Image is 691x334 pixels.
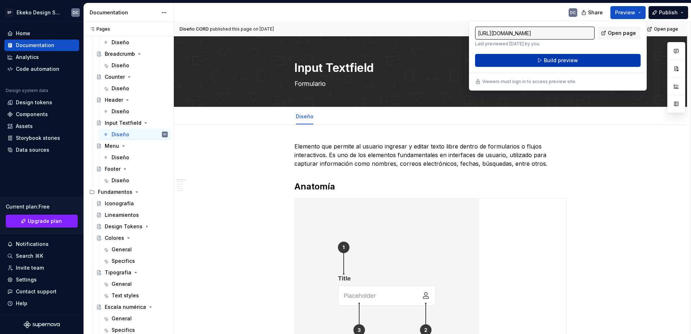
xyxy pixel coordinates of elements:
div: DC [570,10,576,15]
a: Settings [4,274,79,285]
div: Breadcrumb [105,50,135,58]
span: Build preview [544,57,578,64]
p: Elemento que permite al usuario ingresar y editar texto libre dentro de formularios o flujos inte... [294,142,566,168]
a: Data sources [4,144,79,156]
a: General [100,278,171,290]
div: Diseño [112,39,129,46]
div: DC [73,10,78,15]
button: Help [4,298,79,309]
a: Escala numérica [93,301,171,313]
span: Share [588,9,603,16]
div: Tipografía [105,269,131,276]
a: Diseño [100,60,171,71]
button: SPEkeko Design SystemDC [1,5,82,20]
textarea: Input Textfield [293,59,565,77]
a: Iconografía [93,198,171,209]
div: Components [16,111,48,118]
div: Specifics [112,326,135,334]
a: Documentation [4,40,79,51]
div: Documentation [90,9,158,16]
div: Contact support [16,288,57,295]
span: Publish [659,9,678,16]
div: Documentation [16,42,54,49]
textarea: Formulario [293,78,565,90]
a: Upgrade plan [6,215,78,228]
a: Home [4,28,79,39]
p: Viewers must sign in to access preview site. [482,79,576,84]
div: Diseño [112,177,129,184]
a: General [100,313,171,324]
a: Footer [93,163,171,175]
a: Open page [597,27,641,40]
div: Design system data [6,88,48,93]
a: Components [4,109,79,120]
a: Breadcrumb [93,48,171,60]
a: Specifics [100,255,171,267]
a: Invite team [4,262,79,274]
a: Diseño [296,113,313,119]
a: Input Textfield [93,117,171,129]
a: Diseño [100,37,171,48]
div: Home [16,30,30,37]
span: Preview [615,9,635,16]
h2: Anatomía [294,181,566,192]
button: Publish [649,6,688,19]
a: Diseño [100,106,171,117]
div: Diseño [112,131,129,138]
div: Help [16,300,27,307]
div: Diseño [293,109,316,124]
div: Assets [16,123,33,130]
a: Design tokens [4,97,79,108]
div: Iconografía [105,200,134,207]
div: Diseño [112,62,129,69]
a: Colores [93,232,171,244]
a: Header [93,94,171,106]
a: Code automation [4,63,79,75]
div: General [112,315,132,322]
div: Search ⌘K [16,252,43,260]
div: Header [105,96,123,104]
a: Menu [93,140,171,152]
div: Colores [105,234,124,242]
button: Contact support [4,286,79,297]
div: Design Tokens [105,223,143,230]
button: Search ⌘K [4,250,79,262]
div: General [112,280,132,288]
span: Open page [608,29,636,37]
a: Diseño [100,175,171,186]
div: Diseño [112,154,129,161]
a: Counter [93,71,171,83]
div: Notifications [16,241,49,248]
button: Share [578,6,608,19]
div: Code automation [16,65,59,73]
div: published this page on [DATE] [210,26,274,32]
span: Upgrade plan [28,218,62,225]
a: Text styles [100,290,171,301]
a: Tipografía [93,267,171,278]
div: Ekeko Design System [17,9,63,16]
div: DC [163,131,167,138]
div: Invite team [16,264,44,271]
div: Pages [86,26,110,32]
span: Diseño CORD [180,26,209,32]
a: Assets [4,120,79,132]
a: Open page [645,24,681,34]
div: Fundamentos [86,186,171,198]
div: General [112,246,132,253]
svg: Supernova Logo [24,321,60,328]
button: Notifications [4,238,79,250]
div: Input Textfield [105,119,141,127]
button: Preview [610,6,646,19]
div: Counter [105,73,125,81]
a: Analytics [4,51,79,63]
div: Escala numérica [105,303,146,311]
div: Specifics [112,257,135,265]
a: DiseñoDC [100,129,171,140]
p: Last previewed [DATE] by you. [475,41,595,47]
div: Analytics [16,54,39,61]
div: Text styles [112,292,139,299]
button: Build preview [475,54,641,67]
div: SP [5,8,14,17]
a: Design Tokens [93,221,171,232]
